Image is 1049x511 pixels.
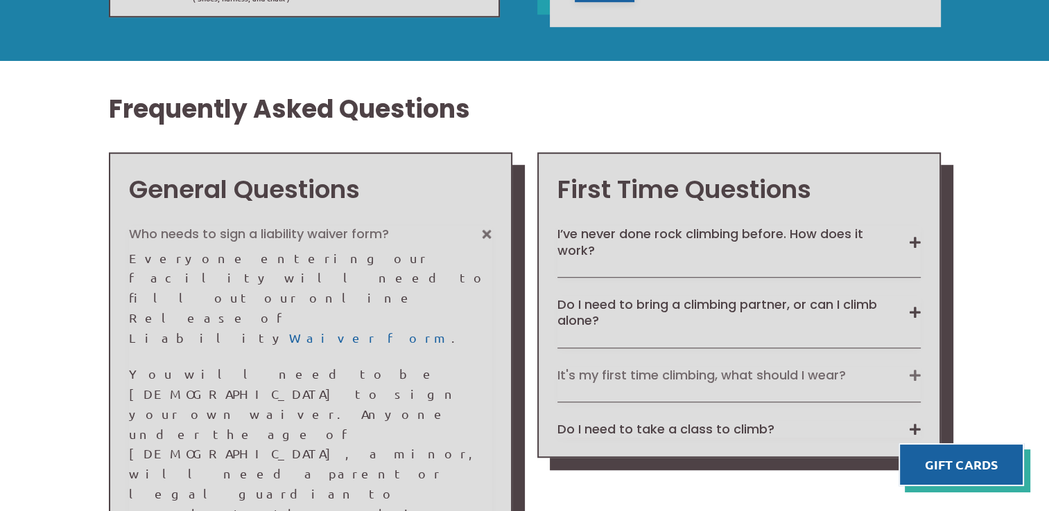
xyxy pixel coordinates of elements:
[109,92,941,127] h2: Frequently Asked Questions
[289,330,451,345] a: Waiver form
[557,172,921,207] h3: First Time Questions
[129,249,492,348] p: Everyone entering our facility will need to fill out our online Release of Liability .
[129,172,492,207] h3: General Questions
